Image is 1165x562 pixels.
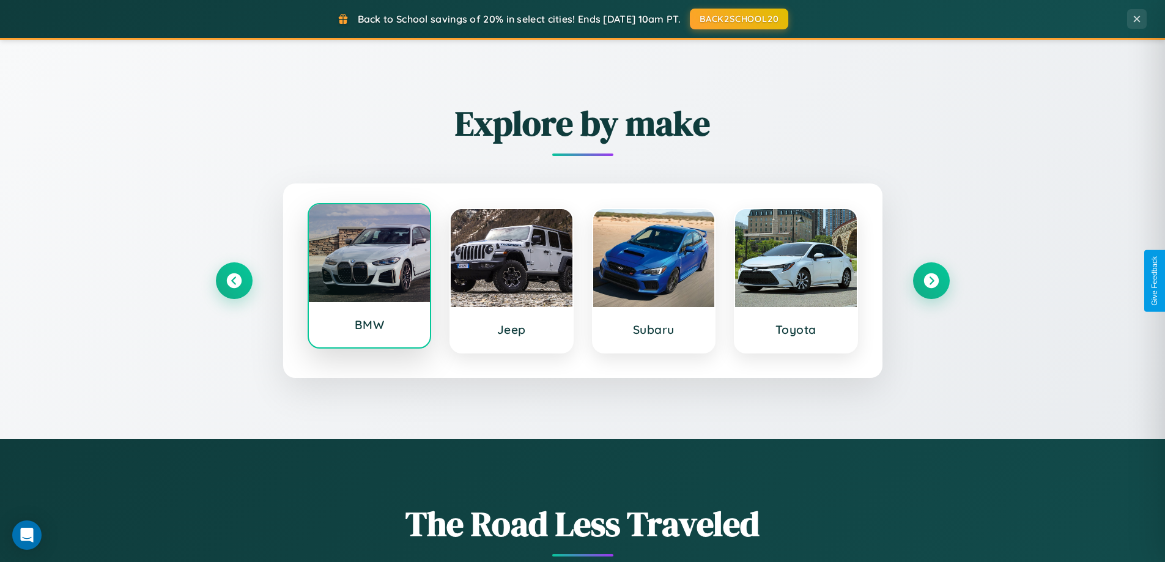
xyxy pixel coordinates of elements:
h2: Explore by make [216,100,950,147]
h3: Toyota [747,322,845,337]
h1: The Road Less Traveled [216,500,950,547]
span: Back to School savings of 20% in select cities! Ends [DATE] 10am PT. [358,13,681,25]
h3: BMW [321,317,418,332]
div: Open Intercom Messenger [12,520,42,550]
h3: Subaru [605,322,703,337]
h3: Jeep [463,322,560,337]
div: Give Feedback [1150,256,1159,306]
button: BACK2SCHOOL20 [690,9,788,29]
